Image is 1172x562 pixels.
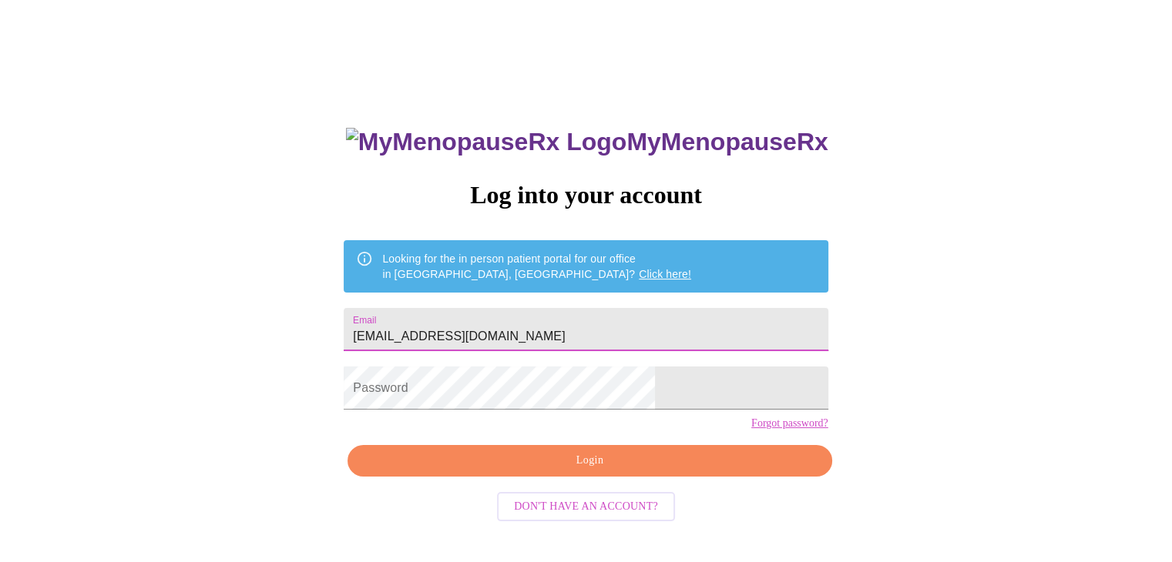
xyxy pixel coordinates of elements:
button: Don't have an account? [497,492,675,522]
button: Login [348,445,831,477]
a: Don't have an account? [493,498,679,511]
div: Looking for the in person patient portal for our office in [GEOGRAPHIC_DATA], [GEOGRAPHIC_DATA]? [382,245,691,288]
span: Don't have an account? [514,497,658,517]
img: MyMenopauseRx Logo [346,128,626,156]
a: Forgot password? [751,417,828,430]
a: Click here! [639,268,691,280]
h3: MyMenopauseRx [346,128,828,156]
span: Login [365,451,814,470]
h3: Log into your account [344,181,828,209]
